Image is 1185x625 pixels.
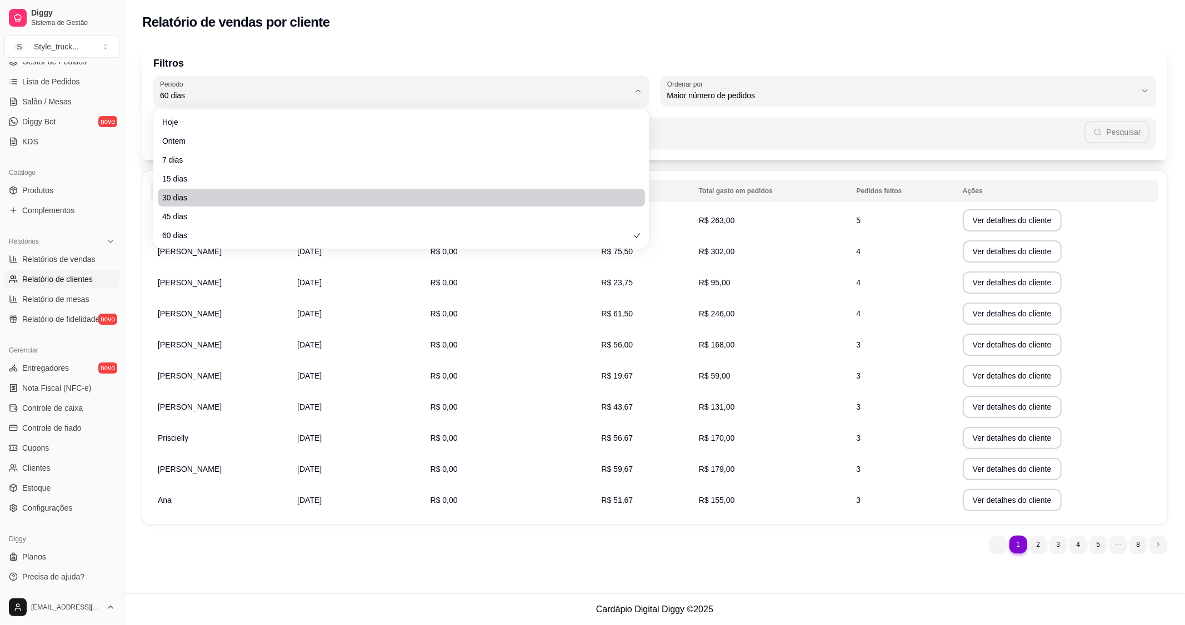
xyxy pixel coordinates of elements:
[963,303,1062,325] button: Ver detalhes do cliente
[1129,536,1147,553] li: pagination item 8
[158,278,222,287] span: [PERSON_NAME]
[31,18,115,27] span: Sistema de Gestão
[1029,536,1047,553] li: pagination item 2
[667,79,707,89] label: Ordenar por
[14,41,25,52] span: S
[162,211,629,222] span: 45 dias
[601,247,633,256] span: R$ 75,50
[22,205,74,216] span: Complementos
[431,402,458,411] span: R$ 0,00
[857,278,861,287] span: 4
[699,247,735,256] span: R$ 302,00
[857,340,861,349] span: 3
[963,240,1062,263] button: Ver detalhes do cliente
[160,90,629,101] span: 60 dias
[857,371,861,380] span: 3
[699,371,731,380] span: R$ 59,00
[22,382,91,394] span: Nota Fiscal (NFC-e)
[162,192,629,203] span: 30 dias
[22,254,96,265] span: Relatórios de vendas
[22,96,72,107] span: Salão / Mesas
[22,462,51,473] span: Clientes
[431,278,458,287] span: R$ 0,00
[158,340,222,349] span: [PERSON_NAME]
[699,402,735,411] span: R$ 131,00
[162,154,629,165] span: 7 dias
[22,76,80,87] span: Lista de Pedidos
[34,41,79,52] div: Style_truck ...
[692,180,850,202] th: Total gasto em pedidos
[297,247,322,256] span: [DATE]
[158,309,222,318] span: [PERSON_NAME]
[162,173,629,184] span: 15 dias
[142,13,330,31] h2: Relatório de vendas por cliente
[699,496,735,505] span: R$ 155,00
[162,135,629,147] span: Ontem
[699,216,735,225] span: R$ 263,00
[699,340,735,349] span: R$ 168,00
[601,340,633,349] span: R$ 56,00
[153,56,1156,71] p: Filtros
[22,362,69,374] span: Entregadores
[850,180,956,202] th: Pedidos feitos
[857,216,861,225] span: 5
[297,465,322,473] span: [DATE]
[601,278,633,287] span: R$ 23,75
[151,180,291,202] th: Nome
[158,465,222,473] span: [PERSON_NAME]
[601,434,633,442] span: R$ 56,67
[857,496,861,505] span: 3
[1009,536,1027,553] li: pagination item 1 active
[31,603,102,612] span: [EMAIL_ADDRESS][DOMAIN_NAME]
[4,530,119,548] div: Diggy
[601,309,633,318] span: R$ 61,50
[1109,536,1127,553] li: dots element
[1149,536,1167,553] li: next page button
[857,247,861,256] span: 4
[22,502,72,513] span: Configurações
[1049,536,1067,553] li: pagination item 3
[857,402,861,411] span: 3
[4,341,119,359] div: Gerenciar
[4,36,119,58] button: Select a team
[699,309,735,318] span: R$ 246,00
[124,593,1185,625] footer: Cardápio Digital Diggy © 2025
[297,309,322,318] span: [DATE]
[158,434,188,442] span: Priscielly
[158,247,222,256] span: [PERSON_NAME]
[699,278,731,287] span: R$ 95,00
[22,314,99,325] span: Relatório de fidelidade
[963,209,1062,231] button: Ver detalhes do cliente
[699,465,735,473] span: R$ 179,00
[601,496,633,505] span: R$ 51,67
[22,442,49,453] span: Cupons
[601,465,633,473] span: R$ 59,67
[162,117,629,128] span: Hoje
[31,8,115,18] span: Diggy
[22,551,46,562] span: Planos
[984,530,1173,559] nav: pagination navigation
[4,164,119,182] div: Catálogo
[22,274,93,285] span: Relatório de clientes
[9,237,39,246] span: Relatórios
[297,402,322,411] span: [DATE]
[431,340,458,349] span: R$ 0,00
[297,340,322,349] span: [DATE]
[601,402,633,411] span: R$ 43,67
[963,458,1062,480] button: Ver detalhes do cliente
[297,434,322,442] span: [DATE]
[601,371,633,380] span: R$ 19,67
[431,247,458,256] span: R$ 0,00
[857,309,861,318] span: 4
[963,396,1062,418] button: Ver detalhes do cliente
[963,334,1062,356] button: Ver detalhes do cliente
[699,434,735,442] span: R$ 170,00
[158,371,222,380] span: [PERSON_NAME]
[22,402,83,414] span: Controle de caixa
[1089,536,1107,553] li: pagination item 5
[963,427,1062,449] button: Ver detalhes do cliente
[963,489,1062,511] button: Ver detalhes do cliente
[22,571,84,582] span: Precisa de ajuda?
[22,136,38,147] span: KDS
[431,309,458,318] span: R$ 0,00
